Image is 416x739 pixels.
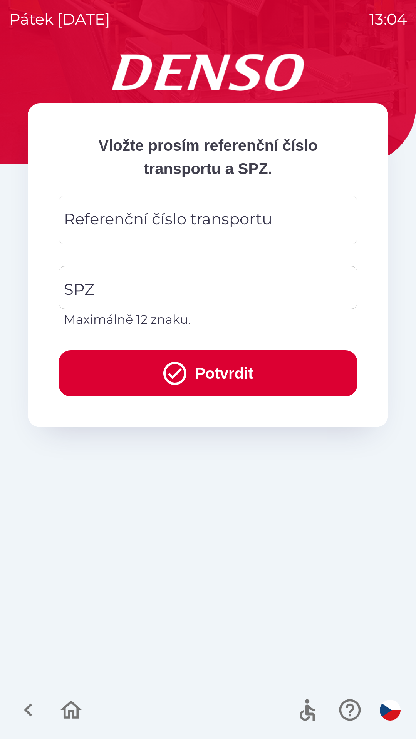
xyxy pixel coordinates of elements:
[59,350,357,396] button: Potvrdit
[9,8,110,31] p: pátek [DATE]
[369,8,407,31] p: 13:04
[64,310,352,329] p: Maximálně 12 znaků.
[380,700,401,721] img: cs flag
[28,54,388,91] img: Logo
[59,134,357,180] p: Vložte prosím referenční číslo transportu a SPZ.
